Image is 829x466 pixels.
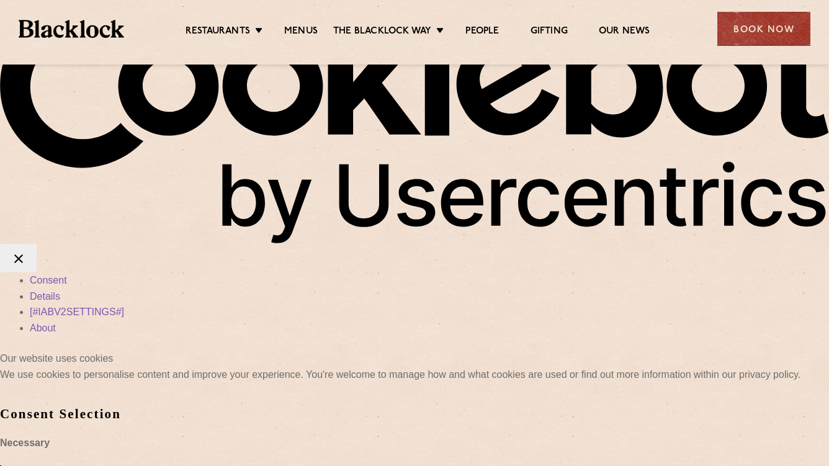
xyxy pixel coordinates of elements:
a: Details [30,291,60,302]
div: Book Now [717,12,810,46]
a: Restaurants [186,25,250,39]
a: Our News [599,25,650,39]
a: Menus [284,25,318,39]
a: Consent [30,275,67,285]
a: Gifting [531,25,568,39]
a: About [30,323,56,333]
a: People [465,25,499,39]
img: BL_Textured_Logo-footer-cropped.svg [19,20,124,38]
a: The Blacklock Way [333,25,431,39]
a: [#IABV2SETTINGS#] [30,307,124,317]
